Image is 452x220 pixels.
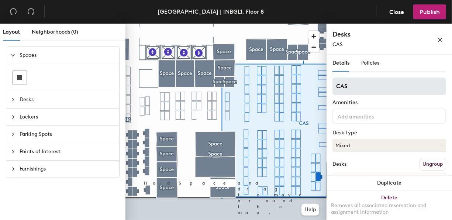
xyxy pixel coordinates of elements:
[336,111,403,120] input: Add amenities
[20,161,115,178] span: Furnishings
[32,29,78,35] span: Neighborhoods (0)
[11,115,15,119] span: collapsed
[332,130,446,136] div: Desk Type
[3,29,20,35] span: Layout
[332,60,349,66] span: Details
[24,4,38,19] button: Redo (⌘ + ⇧ + Z)
[20,126,115,143] span: Parking Spots
[332,30,414,39] h4: Desks
[438,37,443,42] span: close
[11,167,15,171] span: collapsed
[301,204,319,216] button: Help
[11,53,15,58] span: expanded
[11,149,15,154] span: collapsed
[20,47,115,64] span: Spaces
[332,100,446,106] div: Amenities
[327,176,452,190] button: Duplicate
[419,158,446,171] button: Ungroup
[10,8,17,15] span: undo
[332,41,343,48] span: CAS
[11,132,15,137] span: collapsed
[361,60,379,66] span: Policies
[383,4,410,19] button: Close
[413,4,446,19] button: Publish
[389,8,404,16] span: Close
[332,139,446,152] button: Mixed
[332,161,346,167] div: Desks
[11,97,15,102] span: collapsed
[420,8,440,16] span: Publish
[158,7,264,16] div: [GEOGRAPHIC_DATA] | INBGL1, Floor 8
[6,4,21,19] button: Undo (⌘ + Z)
[20,109,115,126] span: Lockers
[331,202,448,216] div: Removes all associated reservation and assignment information
[20,91,115,108] span: Desks
[334,174,357,187] span: Name
[20,143,115,160] span: Points of Interest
